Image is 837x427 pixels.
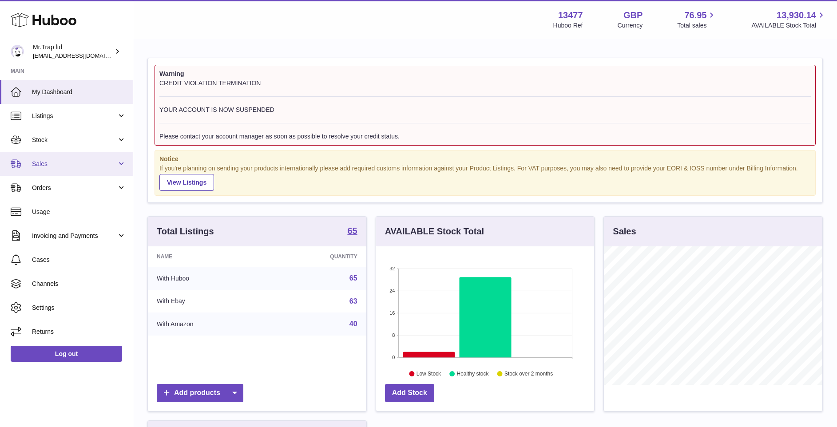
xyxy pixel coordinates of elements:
[392,332,395,338] text: 8
[159,70,811,78] strong: Warning
[33,43,113,60] div: Mr.Trap ltd
[558,9,583,21] strong: 13477
[389,310,395,316] text: 16
[11,346,122,362] a: Log out
[148,290,267,313] td: With Ebay
[417,371,441,377] text: Low Stock
[159,155,811,163] strong: Notice
[32,112,117,120] span: Listings
[32,280,126,288] span: Channels
[385,384,434,402] a: Add Stock
[777,9,816,21] span: 13,930.14
[32,160,117,168] span: Sales
[267,246,366,267] th: Quantity
[32,328,126,336] span: Returns
[347,226,357,235] strong: 65
[751,9,826,30] a: 13,930.14 AVAILABLE Stock Total
[159,79,811,141] div: CREDIT VIOLATION TERMINATION YOUR ACCOUNT IS NOW SUSPENDED Please contact your account manager as...
[389,288,395,293] text: 24
[32,184,117,192] span: Orders
[32,136,117,144] span: Stock
[347,226,357,237] a: 65
[623,9,643,21] strong: GBP
[32,88,126,96] span: My Dashboard
[157,384,243,402] a: Add products
[677,9,717,30] a: 76.95 Total sales
[349,274,357,282] a: 65
[159,174,214,191] a: View Listings
[553,21,583,30] div: Huboo Ref
[32,232,117,240] span: Invoicing and Payments
[148,246,267,267] th: Name
[148,267,267,290] td: With Huboo
[157,225,214,237] h3: Total Listings
[684,9,706,21] span: 76.95
[618,21,643,30] div: Currency
[32,256,126,264] span: Cases
[159,164,811,191] div: If you're planning on sending your products internationally please add required customs informati...
[392,355,395,360] text: 0
[349,320,357,328] a: 40
[11,45,24,58] img: office@grabacz.eu
[32,208,126,216] span: Usage
[389,266,395,271] text: 32
[32,304,126,312] span: Settings
[613,225,636,237] h3: Sales
[751,21,826,30] span: AVAILABLE Stock Total
[456,371,489,377] text: Healthy stock
[33,52,131,59] span: [EMAIL_ADDRESS][DOMAIN_NAME]
[385,225,484,237] h3: AVAILABLE Stock Total
[504,371,553,377] text: Stock over 2 months
[349,297,357,305] a: 63
[148,312,267,336] td: With Amazon
[677,21,717,30] span: Total sales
